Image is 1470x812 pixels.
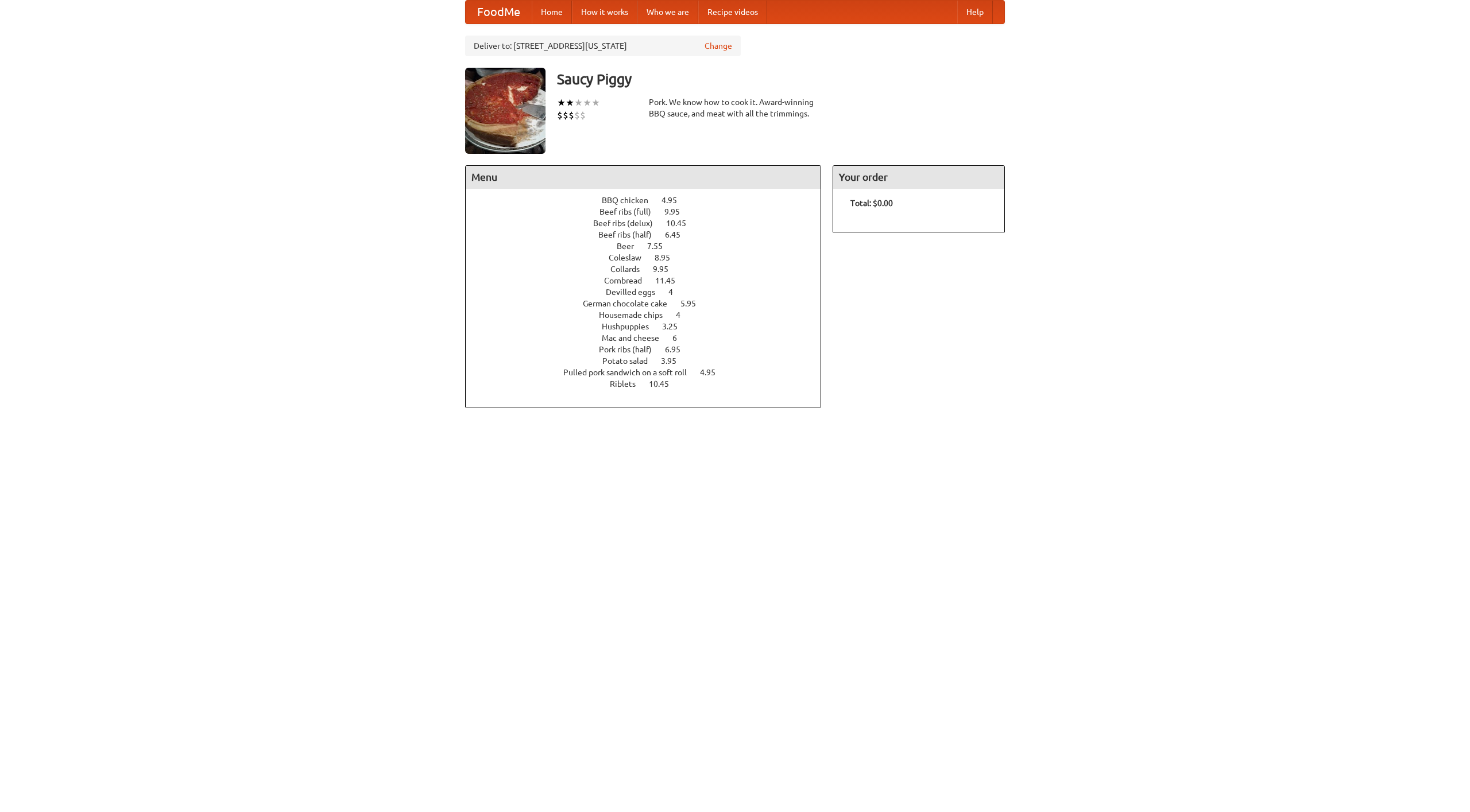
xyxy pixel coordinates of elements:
span: Potato salad [602,356,659,366]
span: 6.45 [665,230,692,239]
h3: Saucy Piggy [557,68,1005,91]
a: Beef ribs (full) 9.95 [599,207,701,216]
a: Riblets 10.45 [610,379,690,388]
span: Housemade chips [599,310,674,320]
span: 8.95 [655,253,682,262]
span: 6.95 [665,345,692,354]
a: How it works [572,1,637,24]
span: 4.95 [700,368,727,377]
span: 6 [672,333,688,343]
a: Potato salad 3.95 [602,356,698,366]
b: Total: $0.00 [850,199,893,208]
a: Help [957,1,993,24]
span: 3.25 [662,322,689,331]
a: Cornbread 11.45 [604,276,697,285]
span: 10.45 [666,219,698,228]
div: Deliver to: [STREET_ADDRESS][US_STATE] [465,36,741,56]
a: Devilled eggs 4 [606,287,694,297]
h4: Menu [466,166,821,189]
li: $ [563,109,568,122]
li: $ [580,109,586,122]
span: 7.55 [647,242,674,251]
span: 10.45 [649,379,680,388]
a: Hushpuppies 3.25 [602,322,699,331]
a: Beef ribs (half) 6.45 [598,230,702,239]
span: German chocolate cake [583,299,679,308]
li: $ [557,109,563,122]
a: Who we are [637,1,698,24]
span: Hushpuppies [602,322,660,331]
span: 4 [668,287,684,297]
li: $ [574,109,580,122]
span: 9.95 [653,265,680,274]
a: Change [705,40,732,52]
a: Beer 7.55 [617,242,684,251]
span: Beer [617,242,645,251]
span: Cornbread [604,276,653,285]
span: 4.95 [661,196,688,205]
li: $ [568,109,574,122]
span: Devilled eggs [606,287,667,297]
a: BBQ chicken 4.95 [602,196,698,205]
a: Home [532,1,572,24]
a: Mac and cheese 6 [602,333,698,343]
a: Collards 9.95 [610,265,690,274]
a: Pulled pork sandwich on a soft roll 4.95 [563,368,737,377]
a: Housemade chips 4 [599,310,702,320]
a: Recipe videos [698,1,767,24]
span: Beef ribs (delux) [593,219,664,228]
span: Pork ribs (half) [599,345,663,354]
li: ★ [583,96,591,109]
span: 3.95 [661,356,688,366]
li: ★ [591,96,600,109]
a: Coleslaw 8.95 [609,253,691,262]
h4: Your order [833,166,1004,189]
span: 9.95 [664,207,691,216]
span: Beef ribs (half) [598,230,663,239]
span: 4 [676,310,692,320]
span: Beef ribs (full) [599,207,663,216]
a: Beef ribs (delux) 10.45 [593,219,707,228]
li: ★ [566,96,574,109]
li: ★ [557,96,566,109]
img: angular.jpg [465,68,546,154]
div: Pork. We know how to cook it. Award-winning BBQ sauce, and meat with all the trimmings. [649,96,821,119]
span: Mac and cheese [602,333,671,343]
span: Pulled pork sandwich on a soft roll [563,368,698,377]
span: Riblets [610,379,647,388]
a: FoodMe [466,1,532,24]
span: BBQ chicken [602,196,660,205]
span: 5.95 [680,299,707,308]
li: ★ [574,96,583,109]
span: Coleslaw [609,253,653,262]
a: German chocolate cake 5.95 [583,299,717,308]
a: Pork ribs (half) 6.95 [599,345,702,354]
span: Collards [610,265,651,274]
span: 11.45 [655,276,687,285]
